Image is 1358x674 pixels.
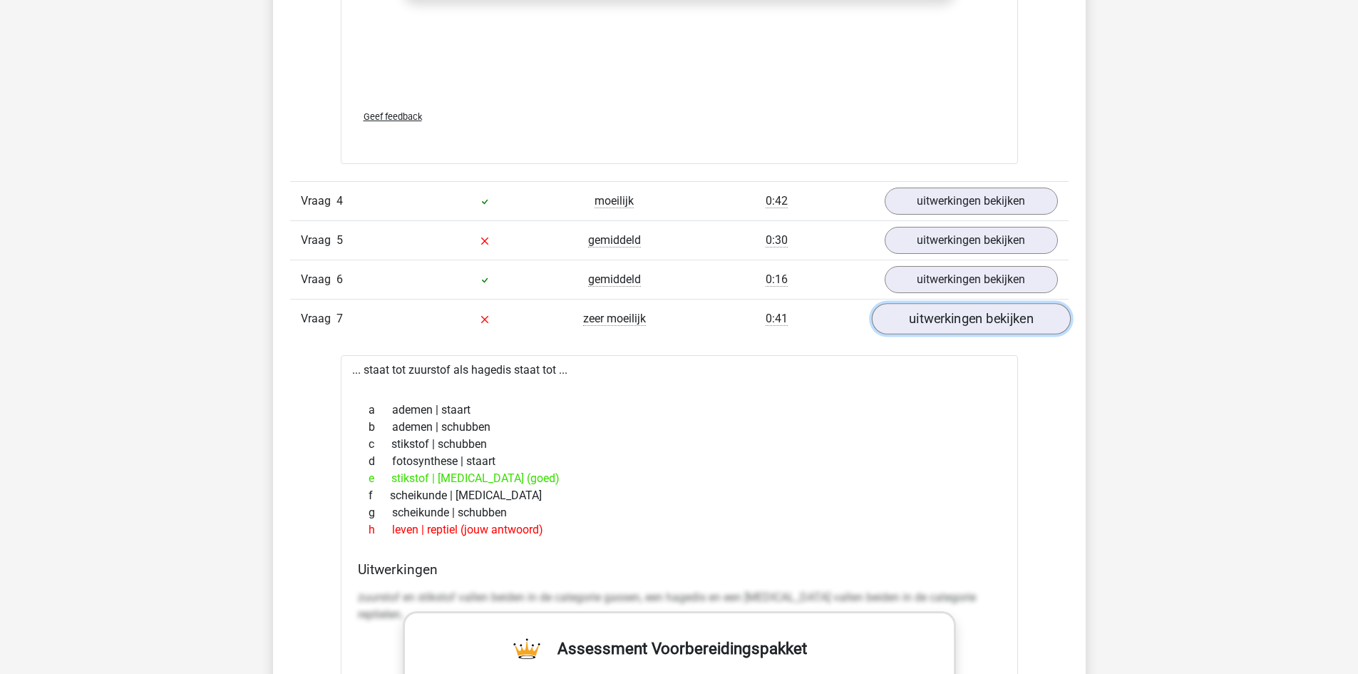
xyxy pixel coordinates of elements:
a: uitwerkingen bekijken [885,188,1058,215]
a: uitwerkingen bekijken [871,303,1070,335]
div: ademen | staart [358,402,1001,419]
span: g [369,504,392,521]
div: stikstof | [MEDICAL_DATA] (goed) [358,470,1001,487]
span: 7 [336,312,343,325]
span: f [369,487,390,504]
span: 0:16 [766,272,788,287]
span: b [369,419,392,436]
div: leven | reptiel (jouw antwoord) [358,521,1001,538]
div: ademen | schubben [358,419,1001,436]
span: gemiddeld [588,233,641,247]
div: stikstof | schubben [358,436,1001,453]
div: scheikunde | [MEDICAL_DATA] [358,487,1001,504]
span: 0:30 [766,233,788,247]
span: Vraag [301,310,336,327]
span: a [369,402,392,419]
span: gemiddeld [588,272,641,287]
a: uitwerkingen bekijken [885,266,1058,293]
div: scheikunde | schubben [358,504,1001,521]
span: Geef feedback [364,111,422,122]
span: c [369,436,391,453]
span: Vraag [301,271,336,288]
span: 5 [336,233,343,247]
span: moeilijk [595,194,634,208]
span: d [369,453,392,470]
h4: Uitwerkingen [358,561,1001,578]
span: h [369,521,392,538]
a: uitwerkingen bekijken [885,227,1058,254]
span: Vraag [301,193,336,210]
span: 0:41 [766,312,788,326]
span: e [369,470,391,487]
span: 4 [336,194,343,208]
div: fotosynthese | staart [358,453,1001,470]
span: zeer moeilijk [583,312,646,326]
span: 0:42 [766,194,788,208]
span: 6 [336,272,343,286]
span: Vraag [301,232,336,249]
p: zuurstof en stikstof vallen beiden in de categorie gassen, een hagedis en een [MEDICAL_DATA] vall... [358,589,1001,623]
